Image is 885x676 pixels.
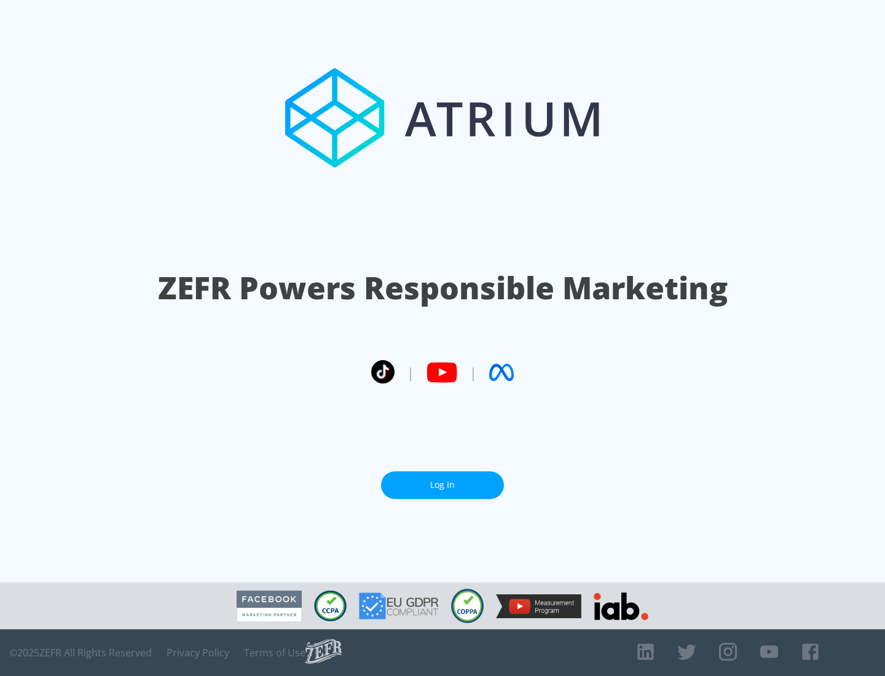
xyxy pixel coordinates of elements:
img: YouTube Measurement Program [496,594,581,618]
span: | [470,363,477,382]
span: © 2025 ZEFR All Rights Reserved [9,647,152,659]
a: Log In [381,471,504,499]
img: Facebook Marketing Partner [237,591,302,622]
a: Terms of Use [244,647,305,659]
h1: ZEFR Powers Responsible Marketing [158,267,728,309]
img: CCPA Compliant [314,591,347,621]
img: IAB [594,592,648,620]
img: COPPA Compliant [451,589,484,623]
img: GDPR Compliant [359,592,439,619]
a: Privacy Policy [167,647,229,659]
span: | [407,363,414,382]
